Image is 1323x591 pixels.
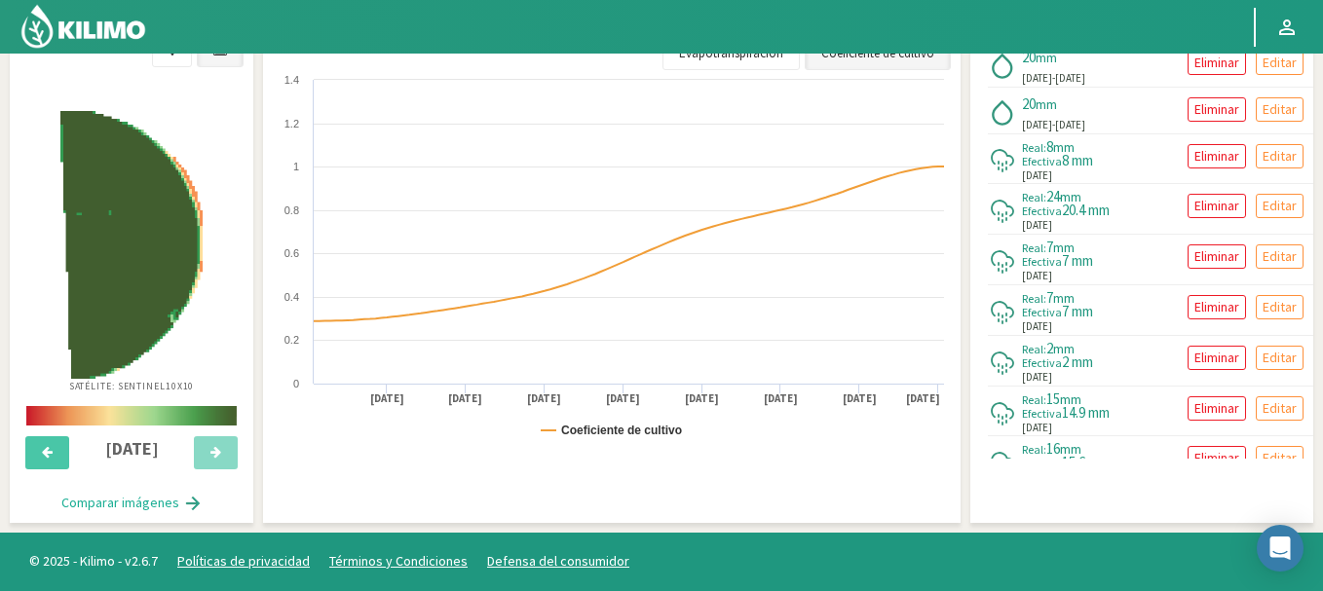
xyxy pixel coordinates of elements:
div: Open Intercom Messenger [1257,525,1304,572]
span: Real: [1022,392,1046,407]
span: mm [1060,188,1081,205]
text: [DATE] [606,391,640,406]
span: mm [1053,289,1075,307]
p: Eliminar [1194,145,1239,167]
span: [DATE] [1022,117,1052,133]
span: 10X10 [166,380,195,392]
p: Eliminar [1194,447,1239,469]
span: 2 [1046,339,1053,357]
p: Editar [1263,98,1297,121]
text: 0 [293,378,299,389]
a: Términos y Condiciones [329,552,468,570]
span: mm [1053,138,1075,156]
span: 2 mm [1062,352,1093,371]
span: mm [1036,95,1057,113]
span: Efectiva [1022,154,1062,168]
p: Editar [1263,195,1297,217]
span: mm [1053,239,1075,256]
span: [DATE] [1055,118,1085,131]
span: - [1052,71,1055,85]
p: Editar [1263,145,1297,167]
span: Efectiva [1022,203,1062,218]
text: [DATE] [448,391,482,406]
span: [DATE] [1055,71,1085,85]
p: Editar [1263,397,1297,420]
span: 16 [1046,439,1060,458]
text: 1 [293,161,299,172]
span: [DATE] [1022,318,1052,335]
button: Editar [1256,396,1304,421]
img: 9fbe8e76-789a-4902-be02-51fb6ff6c096_-_sentinel_-_2025-09-12.png [60,111,203,379]
button: Eliminar [1188,396,1246,421]
span: 20 [1022,48,1036,66]
span: - [1052,118,1055,131]
button: Editar [1256,295,1304,319]
span: [DATE] [1022,70,1052,87]
button: Editar [1256,244,1304,269]
span: Real: [1022,140,1046,155]
p: Editar [1263,296,1297,318]
span: Efectiva [1022,355,1062,370]
span: Efectiva [1022,305,1062,319]
span: mm [1060,440,1081,458]
span: [DATE] [1022,268,1052,284]
button: Eliminar [1188,97,1246,122]
img: scale [26,406,237,425]
span: 14.9 mm [1062,403,1110,422]
span: [DATE] [1022,167,1052,184]
p: Editar [1263,52,1297,74]
text: 1.2 [284,118,299,129]
text: [DATE] [764,391,798,406]
button: Editar [1256,97,1304,122]
span: Real: [1022,291,1046,306]
p: Eliminar [1194,52,1239,74]
a: Defensa del consumidor [487,552,629,570]
span: [DATE] [1022,217,1052,234]
button: Eliminar [1188,51,1246,75]
p: Eliminar [1194,245,1239,268]
span: mm [1036,49,1057,66]
text: 0.2 [284,334,299,346]
span: mm [1060,390,1081,408]
span: 7 [1046,238,1053,256]
p: Editar [1263,245,1297,268]
span: 8 [1046,137,1053,156]
p: Eliminar [1194,195,1239,217]
button: Editar [1256,194,1304,218]
span: Efectiva [1022,456,1062,470]
span: mm [1053,340,1075,357]
span: Efectiva [1022,254,1062,269]
span: 8 mm [1062,151,1093,169]
button: Editar [1256,446,1304,470]
span: © 2025 - Kilimo - v2.6.7 [19,551,168,572]
text: [DATE] [527,391,561,406]
button: Editar [1256,51,1304,75]
span: 15 [1046,389,1060,408]
span: 7 mm [1062,251,1093,270]
text: 1.4 [284,74,299,86]
text: 0.4 [284,291,299,303]
img: Kilimo [19,3,147,50]
text: 0.6 [284,247,299,259]
span: [DATE] [1022,420,1052,436]
span: Real: [1022,342,1046,356]
text: 0.8 [284,204,299,216]
text: [DATE] [370,391,404,406]
p: Satélite: Sentinel [69,379,195,393]
span: 20.4 mm [1062,201,1110,219]
p: Eliminar [1194,98,1239,121]
text: [DATE] [843,391,877,406]
span: Efectiva [1022,406,1062,421]
span: 7 mm [1062,302,1093,320]
span: Real: [1022,442,1046,457]
p: Eliminar [1194,347,1239,369]
p: Editar [1263,447,1297,469]
span: 24 [1046,187,1060,205]
span: Real: [1022,190,1046,204]
button: Eliminar [1188,295,1246,319]
span: 7 [1046,288,1053,307]
text: Coeficiente de cultivo [561,424,682,437]
span: 20 [1022,94,1036,113]
text: [DATE] [685,391,719,406]
a: Políticas de privacidad [177,552,310,570]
